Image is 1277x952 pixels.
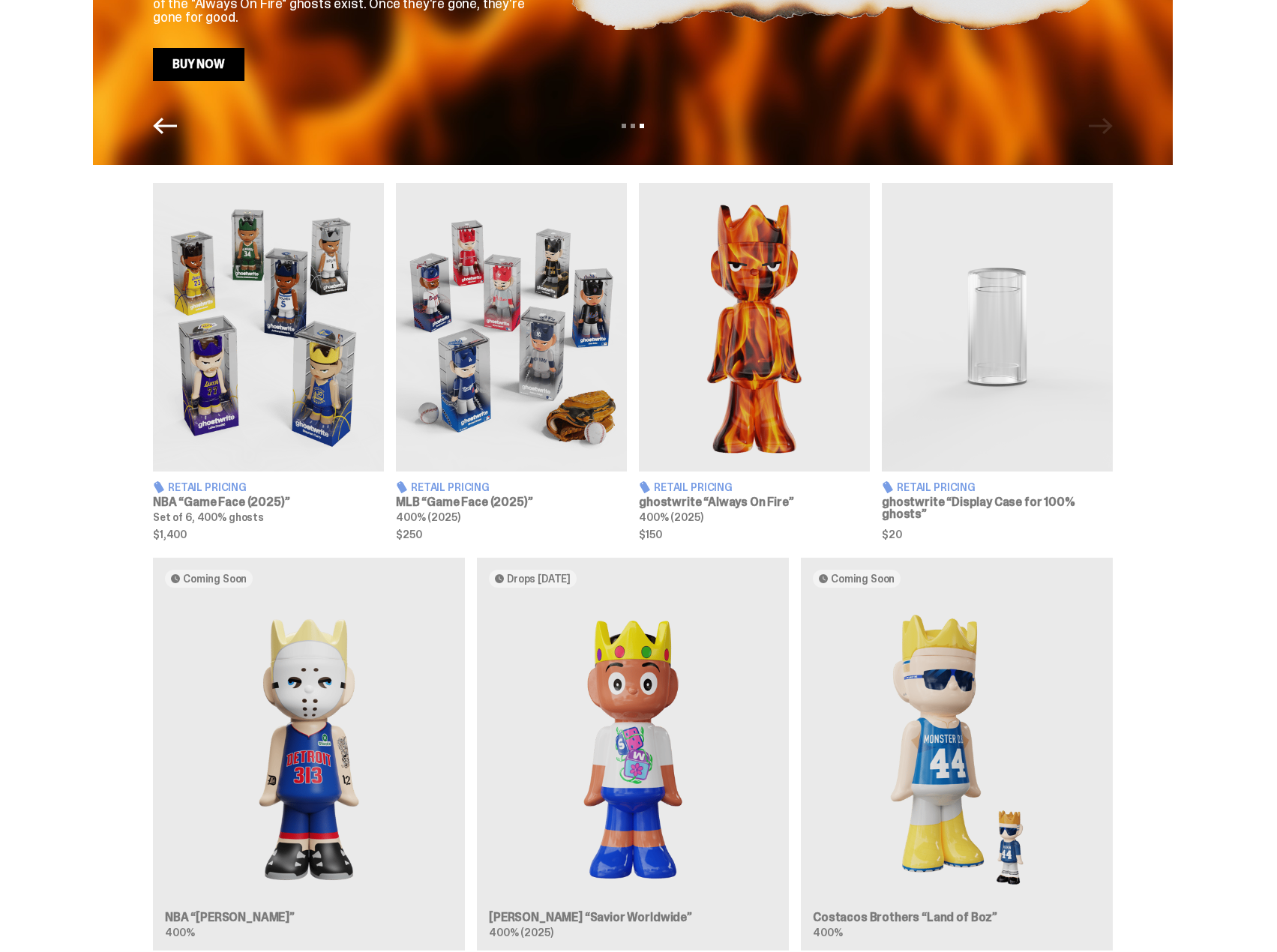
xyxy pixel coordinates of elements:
[396,183,627,472] img: Game Face (2025)
[882,183,1113,540] a: Display Case for 100% ghosts Retail Pricing
[813,600,1101,900] img: Land of Boz
[639,183,870,472] img: Always On Fire
[153,48,244,81] a: Buy Now
[183,573,247,585] span: Coming Soon
[153,114,177,138] button: Previous
[897,482,976,492] span: Retail Pricing
[153,496,384,508] h3: NBA “Game Face (2025)”
[396,529,627,540] span: $250
[639,183,870,540] a: Always On Fire Retail Pricing
[631,124,635,128] button: View slide 2
[153,183,384,540] a: Game Face (2025) Retail Pricing
[882,183,1113,472] img: Display Case for 100% ghosts
[639,529,870,540] span: $150
[489,600,777,900] img: Savior Worldwide
[639,496,870,508] h3: ghostwrite “Always On Fire”
[165,926,194,939] span: 400%
[654,482,733,492] span: Retail Pricing
[507,573,571,585] span: Drops [DATE]
[639,510,703,524] span: 400% (2025)
[165,912,453,924] h3: NBA “[PERSON_NAME]”
[153,529,384,540] span: $1,400
[622,124,626,128] button: View slide 1
[396,510,460,524] span: 400% (2025)
[396,183,627,540] a: Game Face (2025) Retail Pricing
[882,496,1113,520] h3: ghostwrite “Display Case for 100% ghosts”
[168,482,247,492] span: Retail Pricing
[882,529,1113,540] span: $20
[396,496,627,508] h3: MLB “Game Face (2025)”
[640,124,644,128] button: View slide 3
[813,912,1101,924] h3: Costacos Brothers “Land of Boz”
[153,183,384,472] img: Game Face (2025)
[813,926,842,939] span: 400%
[489,912,777,924] h3: [PERSON_NAME] “Savior Worldwide”
[165,600,453,900] img: Eminem
[153,510,264,524] span: Set of 6, 400% ghosts
[411,482,490,492] span: Retail Pricing
[831,573,895,585] span: Coming Soon
[489,926,553,939] span: 400% (2025)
